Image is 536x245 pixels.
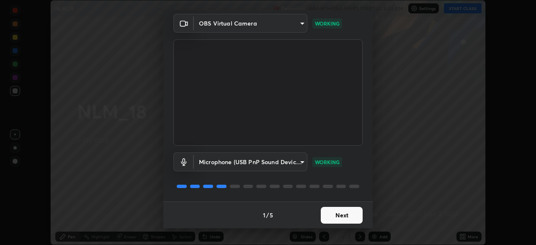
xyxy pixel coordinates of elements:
[315,158,340,166] p: WORKING
[194,152,307,171] div: OBS Virtual Camera
[270,211,273,219] h4: 5
[266,211,269,219] h4: /
[263,211,265,219] h4: 1
[194,14,307,33] div: OBS Virtual Camera
[321,207,363,224] button: Next
[315,20,340,27] p: WORKING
